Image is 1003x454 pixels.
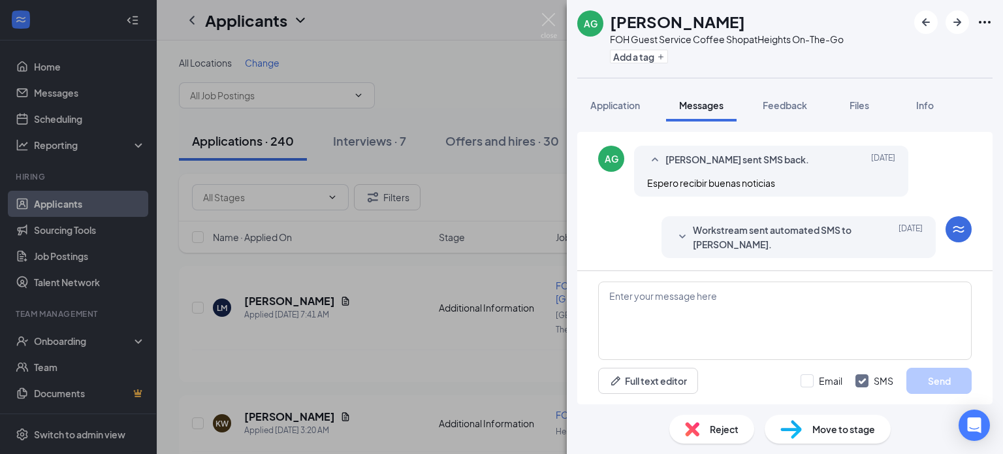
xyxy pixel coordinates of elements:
svg: SmallChevronDown [675,229,690,245]
span: Application [590,99,640,111]
span: Workstream sent automated SMS to [PERSON_NAME]. [693,223,864,251]
span: Feedback [763,99,807,111]
h1: [PERSON_NAME] [610,10,745,33]
span: Files [850,99,869,111]
span: [DATE] [871,152,895,168]
button: ArrowRight [946,10,969,34]
div: AG [584,17,597,30]
button: Send [906,368,972,394]
div: AG [605,152,618,165]
span: Messages [679,99,724,111]
button: Full text editorPen [598,368,698,394]
div: Open Intercom Messenger [959,410,990,441]
div: FOH Guest Service Coffee Shop at Heights On-The-Go [610,33,844,46]
span: [DATE] [899,223,923,251]
svg: Pen [609,374,622,387]
svg: ArrowRight [949,14,965,30]
svg: Ellipses [977,14,993,30]
svg: Plus [657,53,665,61]
svg: ArrowLeftNew [918,14,934,30]
span: Move to stage [812,422,875,436]
span: Espero recibir buenas noticias [647,177,775,189]
span: Reject [710,422,739,436]
button: ArrowLeftNew [914,10,938,34]
button: PlusAdd a tag [610,50,668,63]
svg: WorkstreamLogo [951,221,966,237]
span: [PERSON_NAME] sent SMS back. [665,152,809,168]
span: Info [916,99,934,111]
svg: SmallChevronUp [647,152,663,168]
